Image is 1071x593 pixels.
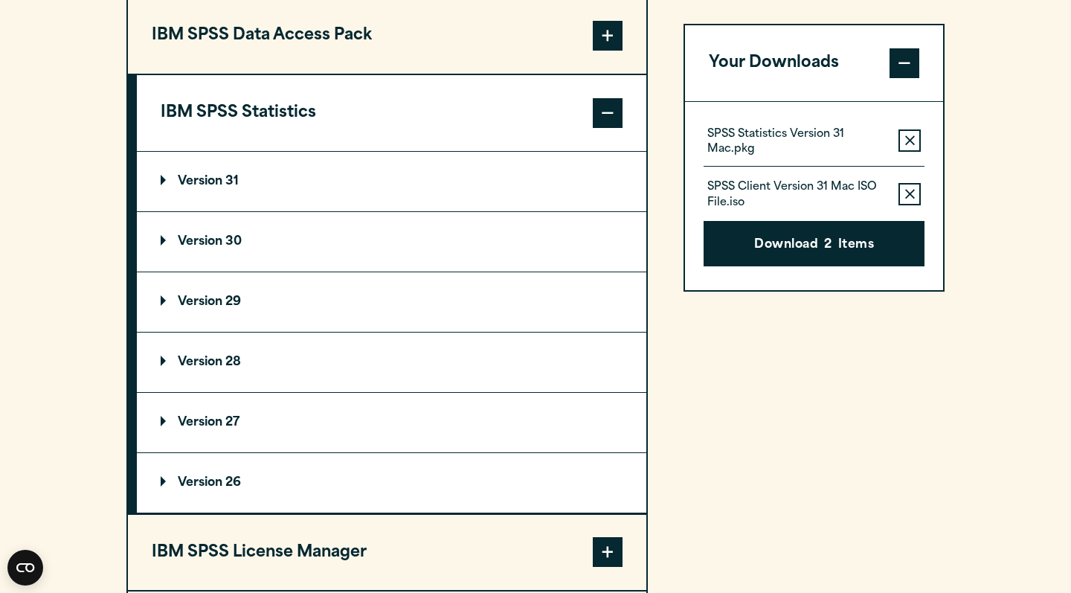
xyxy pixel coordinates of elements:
[161,356,241,368] p: Version 28
[685,25,943,101] button: Your Downloads
[161,176,239,187] p: Version 31
[137,272,646,332] summary: Version 29
[137,152,646,211] summary: Version 31
[128,515,646,591] button: IBM SPSS License Manager
[161,477,241,489] p: Version 26
[137,212,646,272] summary: Version 30
[824,236,832,255] span: 2
[137,453,646,513] summary: Version 26
[161,296,241,308] p: Version 29
[137,393,646,452] summary: Version 27
[161,417,239,429] p: Version 27
[707,181,887,211] p: SPSS Client Version 31 Mac ISO File.iso
[137,151,646,513] div: IBM SPSS Statistics
[7,550,43,586] button: Open CMP widget
[137,75,646,151] button: IBM SPSS Statistics
[707,127,887,157] p: SPSS Statistics Version 31 Mac.pkg
[161,236,242,248] p: Version 30
[137,333,646,392] summary: Version 28
[704,221,924,267] button: Download2Items
[685,101,943,291] div: Your Downloads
